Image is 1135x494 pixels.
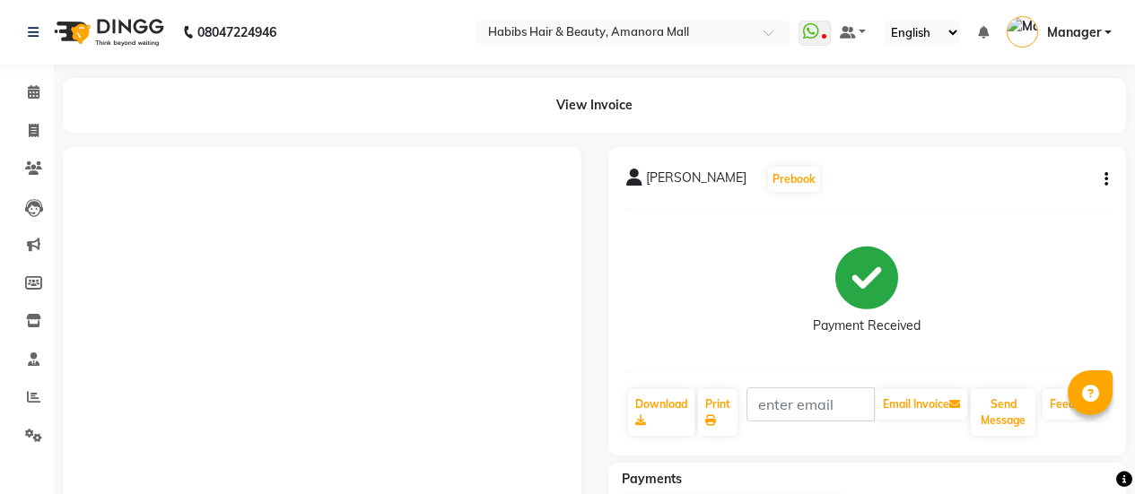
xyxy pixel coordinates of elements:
[698,389,738,436] a: Print
[46,7,169,57] img: logo
[746,387,876,421] input: enter email
[971,389,1035,436] button: Send Message
[646,169,746,194] span: [PERSON_NAME]
[63,78,1126,133] div: View Invoice
[876,389,967,420] button: Email Invoice
[622,471,682,487] span: Payments
[197,7,276,57] b: 08047224946
[1007,16,1038,48] img: Manager
[813,316,921,335] div: Payment Received
[1043,389,1106,420] a: Feedback
[1047,23,1101,42] span: Manager
[768,167,820,192] button: Prebook
[1060,422,1117,476] iframe: chat widget
[628,389,694,436] a: Download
